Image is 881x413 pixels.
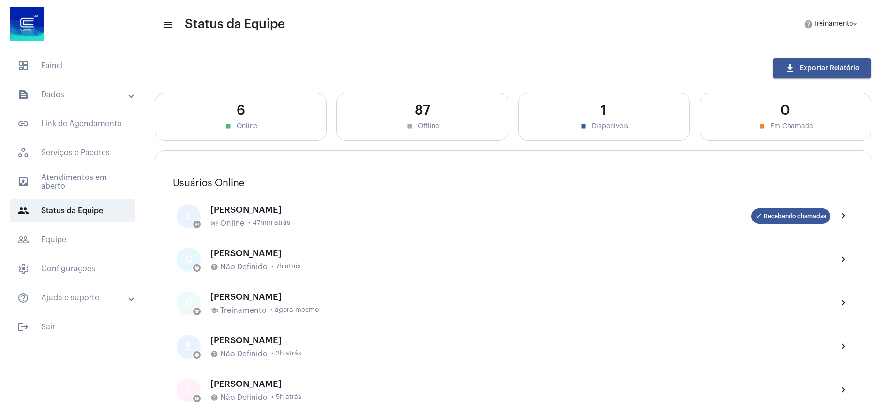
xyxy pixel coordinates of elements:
[17,234,29,246] mat-icon: sidenav icon
[813,21,853,28] span: Treinamento
[346,122,498,131] div: Offline
[17,321,29,333] mat-icon: sidenav icon
[220,350,268,358] span: Não Definido
[17,89,129,101] mat-panel-title: Dados
[804,19,813,29] mat-icon: help
[10,257,135,280] span: Configurações
[528,122,680,131] div: Disponíveis
[838,297,850,309] mat-icon: chevron_right
[10,228,135,251] span: Equipe
[177,291,201,315] div: D
[210,394,218,401] mat-icon: help
[710,122,861,131] div: Em Chamada
[220,219,244,228] span: Online
[220,263,268,271] span: Não Definido
[710,103,861,118] div: 0
[210,205,751,215] div: [PERSON_NAME]
[248,220,290,227] span: • 47min atrás
[177,378,201,402] div: L
[270,307,319,314] span: • agora mesmo
[220,393,268,402] span: Não Definido
[177,204,201,228] div: L
[224,122,233,131] mat-icon: stop
[17,263,29,275] span: sidenav icon
[579,122,588,131] mat-icon: stop
[271,263,301,270] span: • 7h atrás
[10,170,135,193] span: Atendimentos em aberto
[271,350,301,357] span: • 2h atrás
[773,58,871,78] button: Exportar Relatório
[17,118,29,130] mat-icon: sidenav icon
[194,309,199,314] mat-icon: school
[784,65,860,72] span: Exportar Relatório
[838,384,850,396] mat-icon: chevron_right
[210,336,830,345] div: [PERSON_NAME]
[798,15,866,34] button: Treinamento
[177,248,201,272] div: C
[17,147,29,159] span: sidenav icon
[6,286,145,310] mat-expansion-panel-header: sidenav iconAjuda e suporte
[838,341,850,353] mat-icon: chevron_right
[758,122,766,131] mat-icon: stop
[194,396,199,401] mat-icon: help
[405,122,414,131] mat-icon: stop
[10,141,135,164] span: Serviços e Pacotes
[17,292,129,304] mat-panel-title: Ajuda e suporte
[10,54,135,77] span: Painel
[165,103,316,118] div: 6
[185,16,285,32] span: Status da Equipe
[838,254,850,265] mat-icon: chevron_right
[17,60,29,72] span: sidenav icon
[17,292,29,304] mat-icon: sidenav icon
[17,176,29,188] mat-icon: sidenav icon
[838,210,850,222] mat-icon: chevron_right
[165,122,316,131] div: Online
[755,213,762,220] mat-icon: call_received
[173,178,853,189] h3: Usuários Online
[194,222,199,227] mat-icon: online_prediction
[210,220,218,227] mat-icon: online_prediction
[751,208,830,224] mat-chip: Recebendo chamadas
[210,263,218,271] mat-icon: help
[163,19,172,30] mat-icon: sidenav icon
[17,89,29,101] mat-icon: sidenav icon
[271,394,301,401] span: • 5h atrás
[220,306,267,315] span: Treinamento
[10,112,135,135] span: Link de Agendamento
[17,205,29,217] mat-icon: sidenav icon
[851,20,860,29] mat-icon: arrow_drop_down
[8,5,46,44] img: d4669ae0-8c07-2337-4f67-34b0df7f5ae4.jpeg
[784,62,796,74] mat-icon: download
[210,350,218,358] mat-icon: help
[10,315,135,339] span: Sair
[177,335,201,359] div: E
[210,379,830,389] div: [PERSON_NAME]
[6,83,145,106] mat-expansion-panel-header: sidenav iconDados
[346,103,498,118] div: 87
[194,353,199,357] mat-icon: help
[194,265,199,270] mat-icon: help
[210,307,218,314] mat-icon: school
[10,199,135,222] span: Status da Equipe
[210,249,830,258] div: [PERSON_NAME]
[528,103,680,118] div: 1
[210,292,830,302] div: [PERSON_NAME]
